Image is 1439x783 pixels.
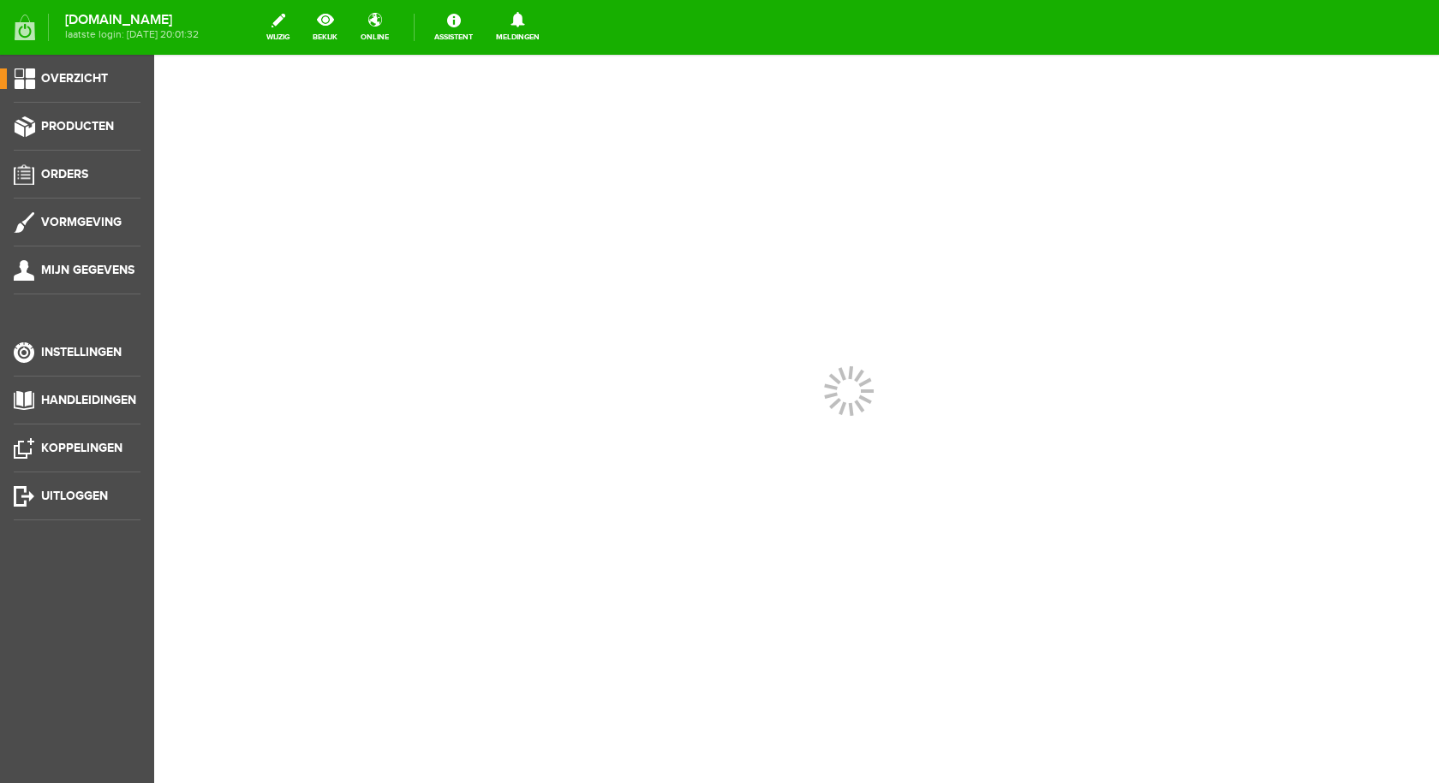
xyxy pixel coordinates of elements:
[41,119,114,133] span: Producten
[41,441,122,455] span: Koppelingen
[486,9,550,46] a: Meldingen
[256,9,300,46] a: wijzig
[41,263,134,277] span: Mijn gegevens
[65,15,199,25] strong: [DOMAIN_NAME]
[350,9,399,46] a: online
[41,393,136,407] span: Handleidingen
[424,9,483,46] a: Assistent
[65,30,199,39] span: laatste login: [DATE] 20:01:32
[41,215,122,229] span: Vormgeving
[41,489,108,503] span: Uitloggen
[41,345,122,359] span: Instellingen
[41,71,108,86] span: Overzicht
[41,167,88,181] span: Orders
[302,9,348,46] a: bekijk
